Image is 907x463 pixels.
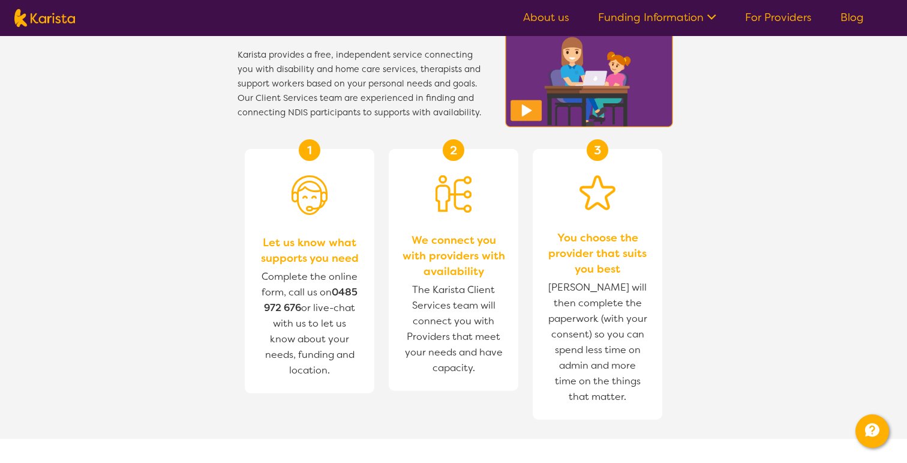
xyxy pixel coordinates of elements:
a: Funding Information [598,10,716,25]
img: Star icon [579,175,615,210]
img: Person being matched to services icon [436,175,471,213]
span: Karista provides a free, independent service connecting you with disability and home care service... [238,48,489,120]
span: The Karista Client Services team will connect you with Providers that meet your needs and have ca... [401,279,506,379]
span: Complete the online form, call us on or live-chat with us to let us know about your needs, fundin... [262,270,358,377]
img: Karista logo [14,9,75,27]
a: For Providers [745,10,812,25]
a: Blog [840,10,864,25]
button: Channel Menu [855,414,889,448]
div: 2 [443,139,464,161]
span: We connect you with providers with availability [401,232,506,279]
img: Karista video [501,5,677,131]
a: About us [523,10,569,25]
span: Let us know what supports you need [257,235,362,266]
span: [PERSON_NAME] will then complete the paperwork (with your consent) so you can spend less time on ... [545,277,650,408]
span: You choose the provider that suits you best [545,230,650,277]
div: 1 [299,139,320,161]
img: Person with headset icon [292,175,328,215]
div: 3 [587,139,608,161]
